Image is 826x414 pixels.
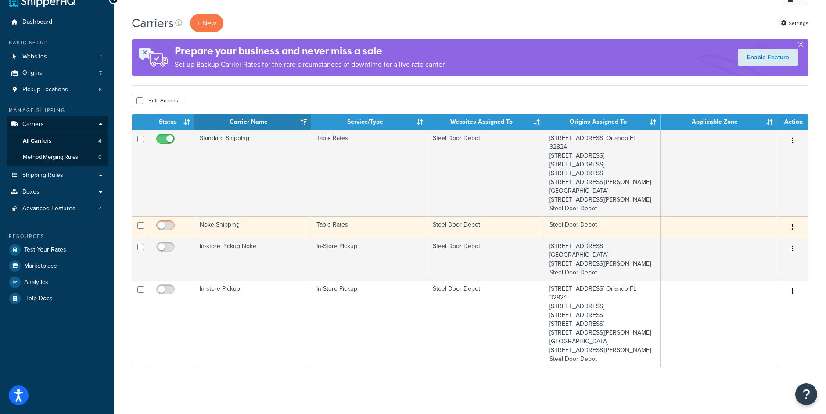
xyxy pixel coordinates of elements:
[132,14,174,32] h1: Carriers
[194,114,311,130] th: Carrier Name: activate to sort column ascending
[24,246,66,254] span: Test Your Rates
[781,17,808,29] a: Settings
[98,154,101,161] span: 0
[175,44,446,58] h4: Prepare your business and never miss a sale
[7,133,108,149] li: All Carriers
[22,205,75,212] span: Advanced Features
[427,216,544,238] td: Steel Door Depot
[7,233,108,240] div: Resources
[7,107,108,114] div: Manage Shipping
[427,238,544,281] td: Steel Door Depot
[175,58,446,71] p: Set up Backup Carrier Rates for the rare circumstances of downtime for a live rate carrier.
[22,172,63,179] span: Shipping Rules
[544,216,661,238] td: Steel Door Depot
[132,94,183,107] button: Bulk Actions
[544,114,661,130] th: Origins Assigned To: activate to sort column ascending
[24,295,53,302] span: Help Docs
[7,65,108,81] a: Origins 7
[22,69,42,77] span: Origins
[7,149,108,166] li: Method Merging Rules
[194,238,311,281] td: In-store Pickup Noke
[7,133,108,149] a: All Carriers 4
[132,39,175,76] img: ad-rules-rateshop-fe6ec290ccb7230408bd80ed9643f0289d75e0ffd9eb532fc0e269fcd187b520.png
[194,216,311,238] td: Noke Shipping
[7,201,108,217] a: Advanced Features 4
[7,167,108,184] a: Shipping Rules
[544,130,661,216] td: [STREET_ADDRESS] Orlando FL 32824 [STREET_ADDRESS] [STREET_ADDRESS] [STREET_ADDRESS] [STREET_ADDR...
[7,201,108,217] li: Advanced Features
[311,281,428,367] td: In-Store Pickup
[7,116,108,133] a: Carriers
[427,130,544,216] td: Steel Door Depot
[7,14,108,30] a: Dashboard
[7,49,108,65] li: Websites
[22,188,40,196] span: Boxes
[99,205,102,212] span: 4
[99,69,102,77] span: 7
[23,137,51,145] span: All Carriers
[7,242,108,258] a: Test Your Rates
[427,281,544,367] td: Steel Door Depot
[311,130,428,216] td: Table Rates
[7,82,108,98] a: Pickup Locations 6
[738,49,798,66] a: Enable Feature
[311,114,428,130] th: Service/Type: activate to sort column ascending
[100,53,102,61] span: 1
[149,114,194,130] th: Status: activate to sort column ascending
[544,238,661,281] td: [STREET_ADDRESS] [GEOGRAPHIC_DATA][STREET_ADDRESS][PERSON_NAME] Steel Door Depot
[427,114,544,130] th: Websites Assigned To: activate to sort column ascending
[7,82,108,98] li: Pickup Locations
[24,263,57,270] span: Marketplace
[7,116,108,166] li: Carriers
[194,130,311,216] td: Standard Shipping
[795,383,817,405] button: Open Resource Center
[99,86,102,94] span: 6
[661,114,777,130] th: Applicable Zone: activate to sort column ascending
[7,291,108,306] a: Help Docs
[190,14,223,32] button: + New
[7,274,108,290] a: Analytics
[7,49,108,65] a: Websites 1
[22,53,47,61] span: Websites
[777,114,808,130] th: Action
[7,39,108,47] div: Basic Setup
[7,184,108,200] a: Boxes
[7,258,108,274] a: Marketplace
[22,18,52,26] span: Dashboard
[98,137,101,145] span: 4
[7,65,108,81] li: Origins
[23,154,78,161] span: Method Merging Rules
[194,281,311,367] td: In-store Pickup
[7,149,108,166] a: Method Merging Rules 0
[311,238,428,281] td: In-Store Pickup
[24,279,48,286] span: Analytics
[22,86,68,94] span: Pickup Locations
[311,216,428,238] td: Table Rates
[22,121,44,128] span: Carriers
[544,281,661,367] td: [STREET_ADDRESS] Orlando FL 32824 [STREET_ADDRESS] [STREET_ADDRESS] [STREET_ADDRESS] [STREET_ADDR...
